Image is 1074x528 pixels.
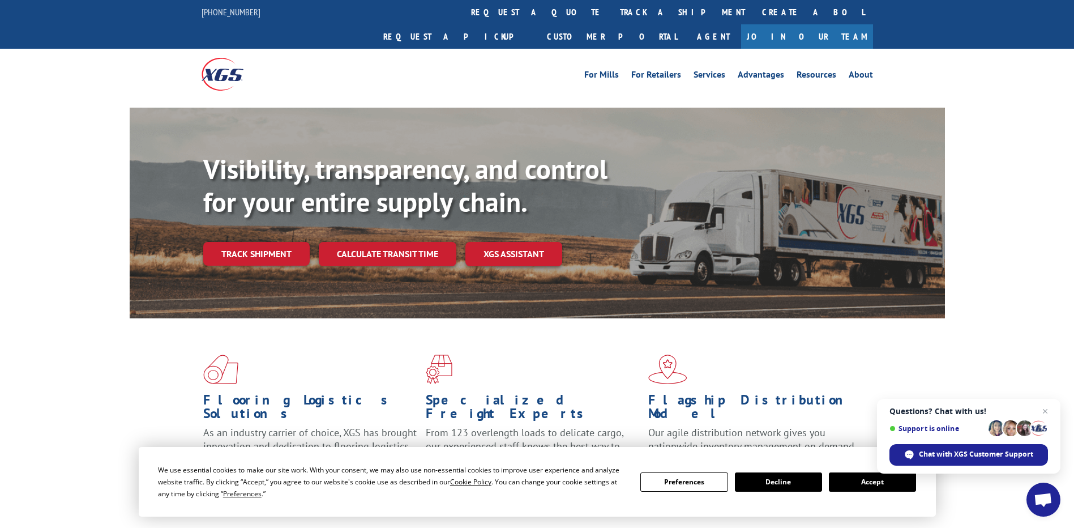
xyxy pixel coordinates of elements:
a: XGS ASSISTANT [465,242,562,266]
span: Support is online [889,424,985,433]
b: Visibility, transparency, and control for your entire supply chain. [203,151,607,219]
a: Request a pickup [375,24,538,49]
h1: Flagship Distribution Model [648,393,862,426]
span: As an industry carrier of choice, XGS has brought innovation and dedication to flooring logistics... [203,426,417,466]
img: xgs-icon-flagship-distribution-model-red [648,355,687,384]
div: Cookie Consent Prompt [139,447,936,517]
a: Advantages [738,70,784,83]
img: xgs-icon-total-supply-chain-intelligence-red [203,355,238,384]
p: From 123 overlength loads to delicate cargo, our experienced staff knows the best way to move you... [426,426,640,476]
a: Track shipment [203,242,310,266]
h1: Specialized Freight Experts [426,393,640,426]
span: Cookie Policy [450,477,491,487]
a: Calculate transit time [319,242,456,266]
h1: Flooring Logistics Solutions [203,393,417,426]
a: [PHONE_NUMBER] [202,6,260,18]
img: xgs-icon-focused-on-flooring-red [426,355,452,384]
button: Preferences [640,472,728,492]
a: For Mills [584,70,619,83]
span: Our agile distribution network gives you nationwide inventory management on demand. [648,426,857,453]
a: Resources [797,70,836,83]
span: Preferences [223,489,262,499]
span: Chat with XGS Customer Support [919,449,1033,459]
span: Questions? Chat with us! [889,407,1048,416]
a: Agent [686,24,741,49]
span: Chat with XGS Customer Support [889,444,1048,466]
button: Accept [829,472,916,492]
a: About [849,70,873,83]
a: Services [694,70,725,83]
button: Decline [735,472,822,492]
div: We use essential cookies to make our site work. With your consent, we may also use non-essential ... [158,464,627,500]
a: Join Our Team [741,24,873,49]
a: Customer Portal [538,24,686,49]
a: Open chat [1026,483,1060,517]
a: For Retailers [631,70,681,83]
